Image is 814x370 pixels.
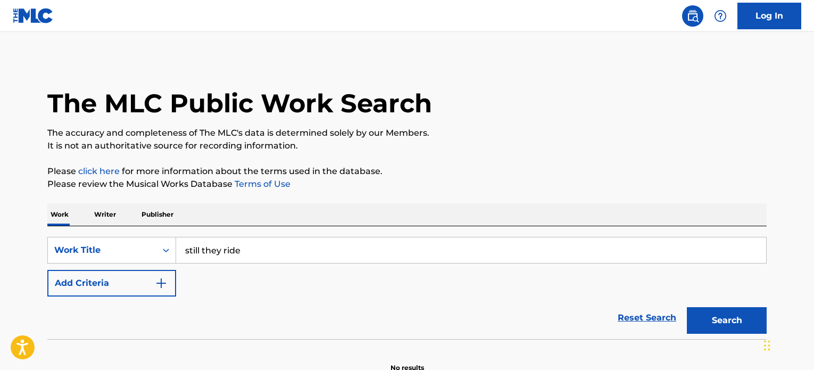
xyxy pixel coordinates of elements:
p: It is not an authoritative source for recording information. [47,139,767,152]
img: search [686,10,699,22]
a: Log In [737,3,801,29]
div: Drag [764,330,770,361]
button: Search [687,307,767,334]
div: Help [710,5,731,27]
p: The accuracy and completeness of The MLC's data is determined solely by our Members. [47,127,767,139]
h1: The MLC Public Work Search [47,87,432,119]
img: help [714,10,727,22]
p: Writer [91,203,119,226]
a: Public Search [682,5,703,27]
img: 9d2ae6d4665cec9f34b9.svg [155,277,168,290]
p: Please review the Musical Works Database [47,178,767,191]
div: Work Title [54,244,150,257]
p: Publisher [138,203,177,226]
a: Reset Search [612,306,682,330]
p: Work [47,203,72,226]
a: click here [78,166,120,176]
p: Please for more information about the terms used in the database. [47,165,767,178]
a: Terms of Use [232,179,290,189]
button: Add Criteria [47,270,176,297]
iframe: Chat Widget [761,319,814,370]
img: MLC Logo [13,8,54,23]
form: Search Form [47,237,767,339]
